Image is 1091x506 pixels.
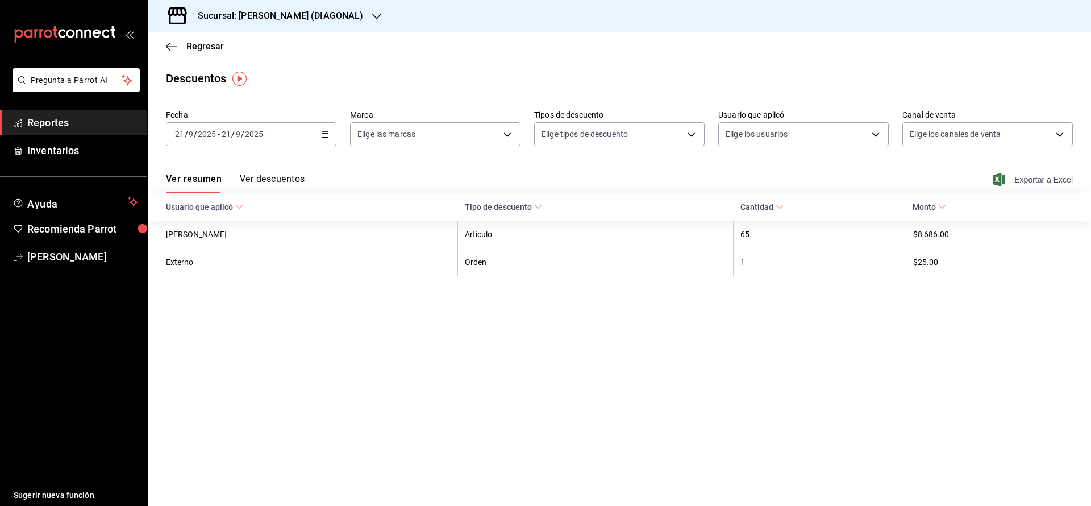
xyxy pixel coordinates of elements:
span: Tipo de descuento [465,202,542,211]
th: 65 [734,221,906,248]
span: Elige los usuarios [726,128,788,140]
th: 1 [734,248,906,276]
th: Externo [148,248,458,276]
th: Orden [458,248,734,276]
button: Ver resumen [166,173,222,193]
h3: Sucursal: [PERSON_NAME] (DIAGONAL) [189,9,363,23]
span: - [218,130,220,139]
button: Pregunta a Parrot AI [13,68,140,92]
span: Elige tipos de descuento [542,128,628,140]
span: [PERSON_NAME] [27,249,138,264]
a: Pregunta a Parrot AI [8,82,140,94]
th: $8,686.00 [906,221,1091,248]
button: Exportar a Excel [995,173,1073,186]
input: ---- [244,130,264,139]
label: Usuario que aplicó [718,111,889,119]
span: Regresar [186,41,224,52]
span: Inventarios [27,143,138,158]
span: Elige las marcas [357,128,415,140]
span: Monto [913,202,946,211]
img: Tooltip marker [232,72,247,86]
button: Ver descuentos [240,173,305,193]
label: Tipos de descuento [534,111,705,119]
th: $25.00 [906,248,1091,276]
span: / [241,130,244,139]
span: Recomienda Parrot [27,221,138,237]
input: -- [221,130,231,139]
th: Artículo [458,221,734,248]
span: Usuario que aplicó [166,202,243,211]
button: Regresar [166,41,224,52]
span: Sugerir nueva función [14,490,138,501]
label: Canal de venta [902,111,1073,119]
span: / [194,130,197,139]
label: Fecha [166,111,336,119]
span: Reportes [27,115,138,130]
span: Cantidad [740,202,784,211]
button: open_drawer_menu [125,30,134,39]
input: -- [188,130,194,139]
span: / [231,130,235,139]
input: -- [174,130,185,139]
span: / [185,130,188,139]
th: [PERSON_NAME] [148,221,458,248]
input: ---- [197,130,216,139]
div: Descuentos [166,70,226,87]
span: Pregunta a Parrot AI [31,74,122,86]
label: Marca [350,111,520,119]
div: navigation tabs [166,173,305,193]
span: Ayuda [27,195,123,209]
span: Elige los canales de venta [910,128,1001,140]
input: -- [235,130,241,139]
